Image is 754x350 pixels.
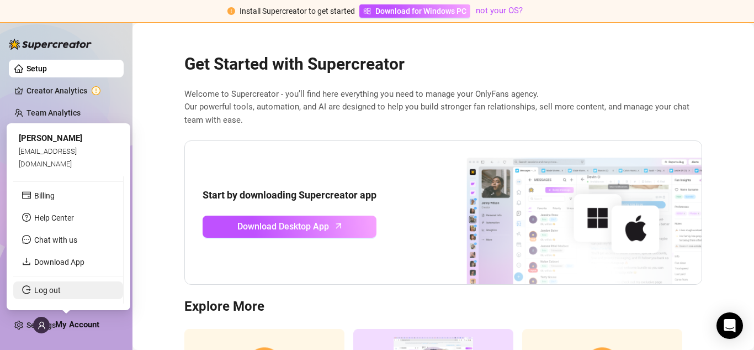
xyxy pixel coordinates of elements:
[237,220,329,233] span: Download Desktop App
[9,39,92,50] img: logo-BBDzfeDw.svg
[34,236,77,244] span: Chat with us
[13,187,123,205] li: Billing
[184,88,702,127] span: Welcome to Supercreator - you’ll find here everything you need to manage your OnlyFans agency. Ou...
[26,321,56,330] a: Settings
[34,286,61,295] a: Log out
[227,7,235,15] span: exclamation-circle
[22,235,31,244] span: message
[38,321,46,330] span: user
[13,281,123,299] li: Log out
[426,141,702,285] img: download app
[716,312,743,339] div: Open Intercom Messenger
[26,108,81,117] a: Team Analytics
[359,4,470,18] a: Download for Windows PC
[19,147,77,168] span: [EMAIL_ADDRESS][DOMAIN_NAME]
[363,7,371,15] span: windows
[26,82,115,100] a: Creator Analytics exclamation-circle
[184,54,702,75] h2: Get Started with Supercreator
[34,213,74,222] a: Help Center
[332,220,345,232] span: arrow-up
[375,5,466,17] span: Download for Windows PC
[34,191,55,200] a: Billing
[26,64,47,73] a: Setup
[240,7,355,15] span: Install Supercreator to get started
[34,258,84,267] a: Download App
[203,189,376,201] strong: Start by downloading Supercreator app
[184,298,702,316] h3: Explore More
[55,320,99,330] span: My Account
[203,216,376,238] a: Download Desktop Apparrow-up
[19,133,82,143] span: [PERSON_NAME]
[476,6,523,15] a: not your OS?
